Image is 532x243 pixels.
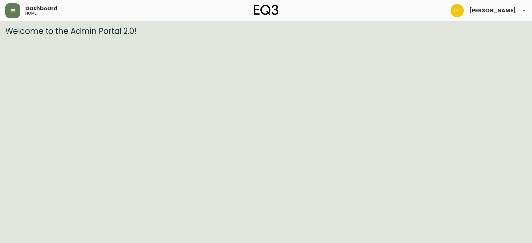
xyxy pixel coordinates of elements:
span: [PERSON_NAME] [469,8,516,13]
h5: home [25,11,37,15]
img: logo [254,5,278,15]
img: ec7176bad513007d25397993f68ebbfb [451,4,464,17]
span: Dashboard [25,6,58,11]
h3: Welcome to the Admin Portal 2.0! [5,27,527,36]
